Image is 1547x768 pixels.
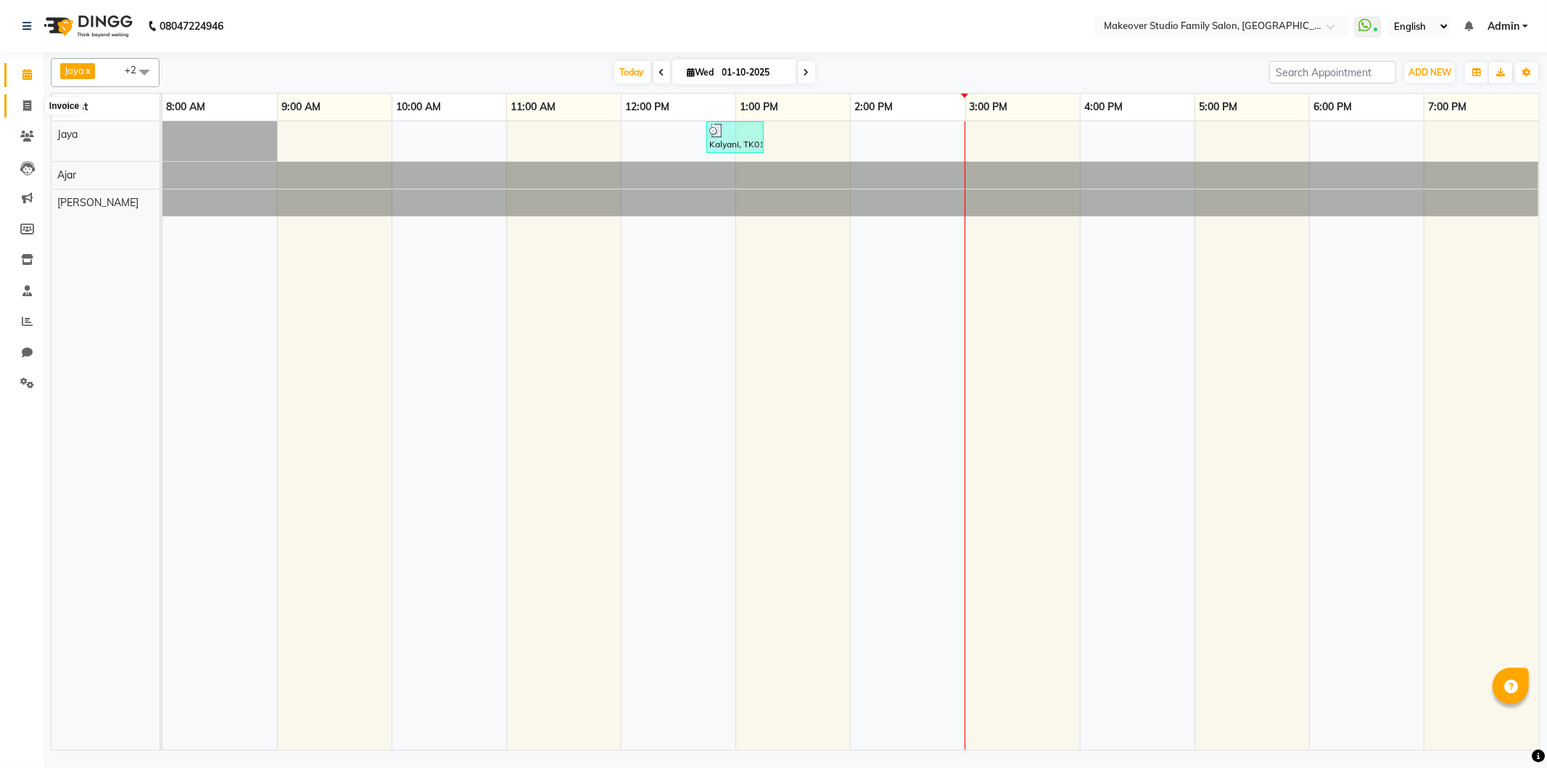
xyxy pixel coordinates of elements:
a: 7:00 PM [1424,97,1470,118]
span: [PERSON_NAME] [57,196,139,209]
a: 10:00 AM [392,97,445,118]
span: Jaya [57,128,78,141]
button: ADD NEW [1405,62,1455,83]
span: +2 [125,64,147,75]
a: 11:00 AM [507,97,559,118]
a: x [84,65,91,76]
span: ADD NEW [1408,67,1451,78]
div: Kalyani, TK01, 12:45 PM-01:15 PM, Women Hair Services - Hair Cut (Change Of Style) (₹300) [708,123,762,151]
input: 2025-10-01 [718,62,791,83]
span: Ajar [57,168,76,181]
a: 8:00 AM [162,97,209,118]
b: 08047224946 [160,6,223,46]
img: logo [37,6,136,46]
a: 5:00 PM [1195,97,1241,118]
span: Jaya [65,65,84,76]
span: Admin [1488,19,1519,34]
a: 9:00 AM [278,97,324,118]
a: 2:00 PM [851,97,896,118]
span: Wed [684,67,718,78]
a: 12:00 PM [622,97,673,118]
a: 3:00 PM [966,97,1012,118]
div: Invoice [46,97,83,115]
input: Search Appointment [1269,61,1396,83]
span: Today [614,61,651,83]
a: 1:00 PM [736,97,782,118]
a: 6:00 PM [1310,97,1356,118]
a: 4:00 PM [1081,97,1126,118]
